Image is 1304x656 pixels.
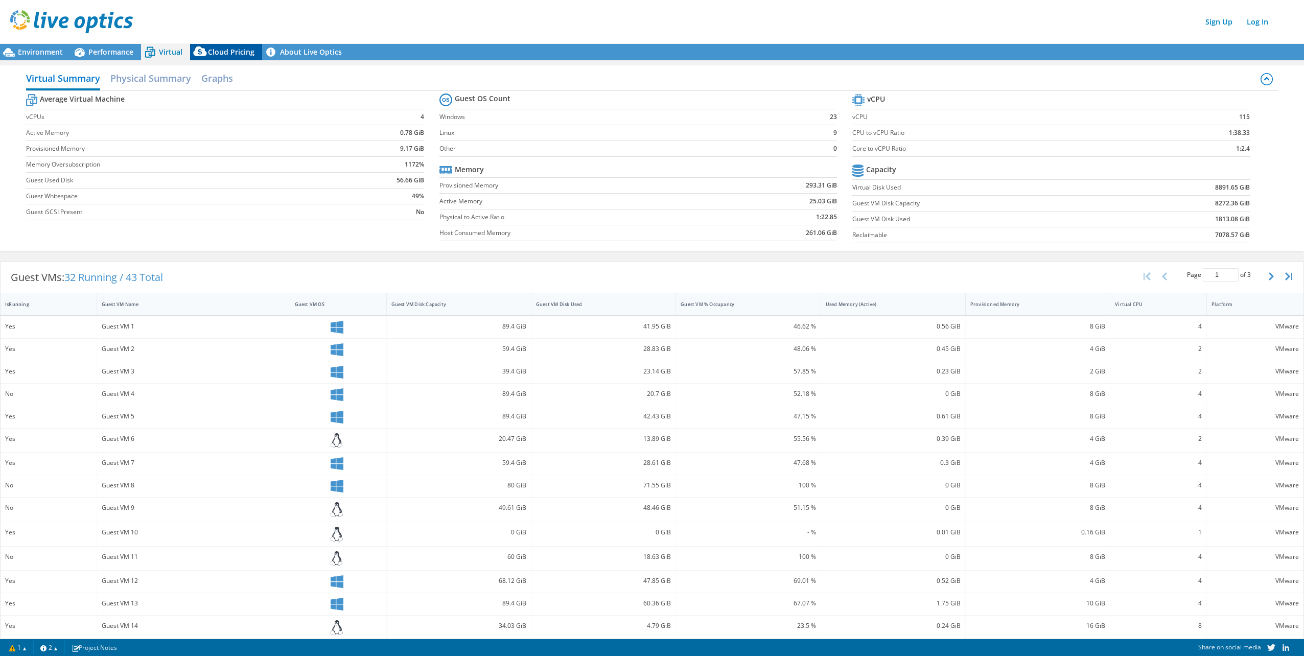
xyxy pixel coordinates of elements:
div: 0.23 GiB [826,366,961,377]
div: VMware [1212,502,1299,513]
div: 2 [1115,433,1202,444]
div: 89.4 GiB [391,388,526,400]
b: 25.03 GiB [809,196,837,206]
div: Platform [1212,301,1287,308]
div: 0.39 GiB [826,433,961,444]
div: Yes [5,433,92,444]
b: 4 [421,112,424,122]
div: 8 [1115,620,1202,631]
div: 59.4 GiB [391,457,526,468]
div: 0.52 GiB [826,575,961,587]
b: 1:38.33 [1229,128,1250,138]
div: 4 GiB [970,457,1105,468]
div: VMware [1212,411,1299,422]
div: 0.01 GiB [826,527,961,538]
div: 89.4 GiB [391,321,526,332]
div: 0.16 GiB [970,527,1105,538]
h2: Physical Summary [110,68,191,88]
span: Performance [88,47,133,57]
div: VMware [1212,620,1299,631]
div: VMware [1212,343,1299,355]
div: 0.56 GiB [826,321,961,332]
div: 4 [1115,388,1202,400]
div: 4 [1115,411,1202,422]
label: Guest VM Disk Used [852,214,1121,224]
div: 80 GiB [391,480,526,491]
a: Log In [1242,14,1273,29]
div: Guest VMs: [1,262,173,293]
label: Provisioned Memory [439,180,721,191]
div: 23.14 GiB [536,366,671,377]
b: 56.66 GiB [397,175,424,185]
b: 49% [412,191,424,201]
div: 4 [1115,551,1202,563]
div: 20.47 GiB [391,433,526,444]
div: Yes [5,411,92,422]
input: jump to page [1203,268,1239,282]
div: 8 GiB [970,411,1105,422]
b: 9.17 GiB [400,144,424,154]
label: Guest VM Disk Capacity [852,198,1121,208]
div: Guest VM 5 [102,411,285,422]
div: VMware [1212,388,1299,400]
a: Sign Up [1200,14,1238,29]
div: 0.24 GiB [826,620,961,631]
h2: Virtual Summary [26,68,100,90]
b: 1172% [405,159,424,170]
div: 57.85 % [681,366,816,377]
div: VMware [1212,366,1299,377]
div: 89.4 GiB [391,598,526,609]
div: 100 % [681,551,816,563]
img: live_optics_svg.svg [10,10,133,33]
span: Virtual [159,47,182,57]
div: Guest VM 4 [102,388,285,400]
div: 2 [1115,343,1202,355]
div: Guest VM 12 [102,575,285,587]
div: 41.95 GiB [536,321,671,332]
label: vCPU [852,112,1146,122]
label: Windows [439,112,801,122]
b: 0.78 GiB [400,128,424,138]
label: Other [439,144,801,154]
div: Provisioned Memory [970,301,1093,308]
div: 4 [1115,502,1202,513]
div: Virtual CPU [1115,301,1190,308]
label: Guest iSCSI Present [26,207,337,217]
label: CPU to vCPU Ratio [852,128,1146,138]
div: 18.63 GiB [536,551,671,563]
b: Guest OS Count [455,93,510,104]
div: Yes [5,527,92,538]
div: 47.15 % [681,411,816,422]
b: 261.06 GiB [806,228,837,238]
div: Guest VM OS [295,301,369,308]
div: 28.83 GiB [536,343,671,355]
label: Active Memory [26,128,337,138]
div: 0 GiB [536,527,671,538]
div: Guest VM 14 [102,620,285,631]
div: VMware [1212,457,1299,468]
div: 67.07 % [681,598,816,609]
b: No [416,207,424,217]
label: Active Memory [439,196,721,206]
div: Guest VM 10 [102,527,285,538]
b: 23 [830,112,837,122]
div: 49.61 GiB [391,502,526,513]
label: Host Consumed Memory [439,228,721,238]
span: Page of [1187,268,1251,282]
div: 2 [1115,366,1202,377]
div: Guest VM Disk Used [536,301,659,308]
b: 115 [1239,112,1250,122]
div: Guest VM 11 [102,551,285,563]
div: VMware [1212,433,1299,444]
div: VMware [1212,598,1299,609]
div: 100 % [681,480,816,491]
label: Reclaimable [852,230,1121,240]
div: 2 GiB [970,366,1105,377]
div: 68.12 GiB [391,575,526,587]
div: Guest VM 9 [102,502,285,513]
a: 1 [2,641,34,654]
div: 69.01 % [681,575,816,587]
div: No [5,502,92,513]
div: 0 GiB [826,388,961,400]
div: 4 GiB [970,575,1105,587]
